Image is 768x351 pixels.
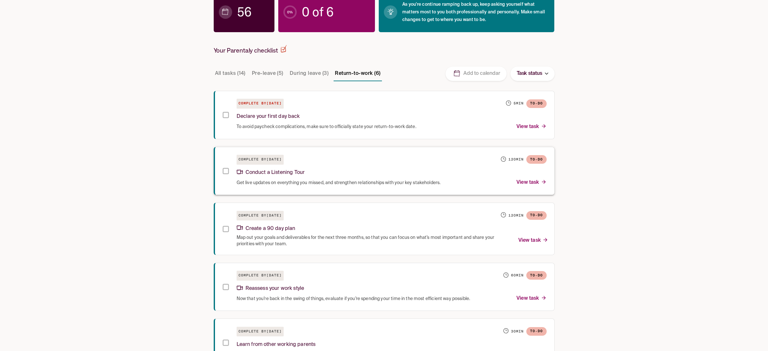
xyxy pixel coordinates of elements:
[237,225,295,233] p: Create a 90 day plan
[237,284,304,293] p: Reassess your work style
[237,99,284,109] h6: Complete by [DATE]
[511,329,524,334] h6: 30 min
[516,178,546,187] p: View task
[526,99,547,108] span: To-do
[237,211,284,221] h6: Complete by [DATE]
[237,340,316,349] p: Learn from other working parents
[509,157,524,162] h6: 120 min
[514,101,524,106] h6: 5 min
[526,327,547,336] span: To-do
[237,180,441,186] span: Get live updates on everything you missed, and strengthen relationships with your key stakeholders.
[237,155,284,165] h6: Complete by [DATE]
[251,66,285,81] button: Pre-leave (5)
[518,236,548,245] p: View task
[516,294,546,303] p: View task
[237,234,511,247] span: Map out your goals and deliverables for the next three months, so that you can focus on what’s mo...
[526,155,547,164] span: To-do
[510,67,555,81] button: Task status
[237,168,305,177] p: Conduct a Listening Tour
[511,273,524,278] h6: 60 min
[237,327,284,337] h6: Complete by [DATE]
[334,66,382,81] button: Return-to-work (6)
[214,45,287,54] h2: Your Parentaly checklist
[517,69,542,78] p: Task status
[237,124,416,130] span: To avoid paycheck complications, make sure to officially state your return-to-work date.
[526,211,547,220] span: To-do
[237,112,300,121] p: Declare your first day back
[402,1,550,24] span: As you're continue ramping back up, keep asking yourself what matters most to you both profession...
[237,296,470,302] span: Now that you’re back in the swing of things, evaluate if you’re spending your time in the most ef...
[302,9,334,15] span: 0 of 6
[214,66,247,81] button: All tasks (14)
[288,66,330,81] button: During leave (3)
[509,213,524,218] h6: 120 min
[237,271,284,281] h6: Complete by [DATE]
[237,9,252,15] span: 56
[214,66,383,81] div: Task stage tabs
[526,271,547,280] span: To-do
[516,123,546,131] p: View task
